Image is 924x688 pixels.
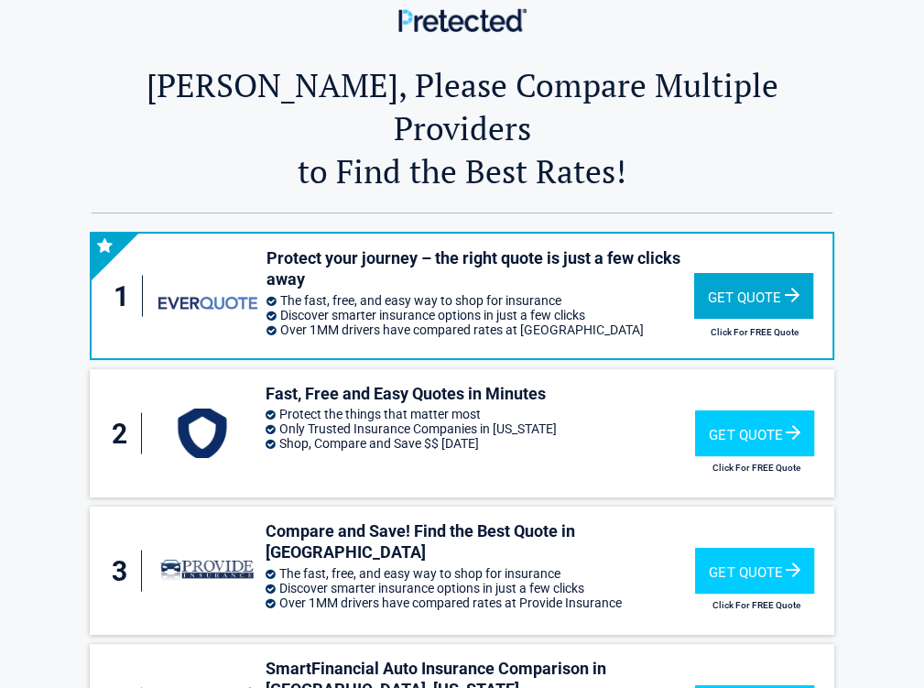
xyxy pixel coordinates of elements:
[266,421,695,436] li: Only Trusted Insurance Companies in [US_STATE]
[266,383,695,404] h3: Fast, Free and Easy Quotes in Minutes
[92,63,832,192] h2: [PERSON_NAME], Please Compare Multiple Providers to Find the Best Rates!
[398,8,527,31] img: Main Logo
[266,308,693,322] li: Discover smarter insurance options in just a few clicks
[266,436,695,451] li: Shop, Compare and Save $$ [DATE]
[158,409,256,458] img: protect's logo
[108,551,142,592] div: 3
[266,247,693,290] h3: Protect your journey – the right quote is just a few clicks away
[695,548,814,594] div: Get Quote
[266,407,695,421] li: Protect the things that matter most
[695,463,818,473] h2: Click For FREE Quote
[694,273,813,319] div: Get Quote
[266,595,695,610] li: Over 1MM drivers have compared rates at Provide Insurance
[695,410,814,456] div: Get Quote
[158,297,257,310] img: everquote's logo
[266,322,693,337] li: Over 1MM drivers have compared rates at [GEOGRAPHIC_DATA]
[266,520,695,563] h3: Compare and Save! Find the Best Quote in [GEOGRAPHIC_DATA]
[110,276,144,317] div: 1
[695,600,818,610] h2: Click For FREE Quote
[108,413,142,454] div: 2
[158,547,256,595] img: provide-insurance's logo
[266,581,695,595] li: Discover smarter insurance options in just a few clicks
[694,327,816,337] h2: Click For FREE Quote
[266,293,693,308] li: The fast, free, and easy way to shop for insurance
[266,566,695,581] li: The fast, free, and easy way to shop for insurance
